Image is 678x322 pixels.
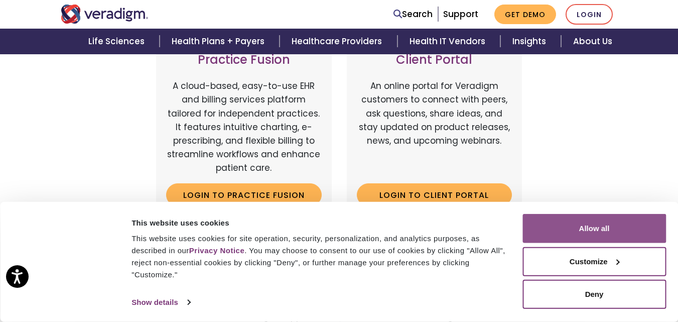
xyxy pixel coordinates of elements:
[522,247,666,276] button: Customize
[393,8,433,21] a: Search
[131,295,190,310] a: Show details
[566,4,613,25] a: Login
[61,5,149,24] img: Veradigm logo
[485,250,666,310] iframe: Drift Chat Widget
[397,29,500,54] a: Health IT Vendors
[357,183,512,206] a: Login to Client Portal
[189,246,244,255] a: Privacy Notice
[357,53,512,67] h3: Client Portal
[500,29,561,54] a: Insights
[166,183,322,206] a: Login to Practice Fusion
[76,29,160,54] a: Life Sciences
[522,214,666,243] button: Allow all
[443,8,478,20] a: Support
[131,233,511,281] div: This website uses cookies for site operation, security, personalization, and analytics purposes, ...
[131,217,511,229] div: This website uses cookies
[494,5,556,24] a: Get Demo
[160,29,280,54] a: Health Plans + Payers
[166,79,322,175] p: A cloud-based, easy-to-use EHR and billing services platform tailored for independent practices. ...
[166,53,322,67] h3: Practice Fusion
[357,79,512,175] p: An online portal for Veradigm customers to connect with peers, ask questions, share ideas, and st...
[561,29,624,54] a: About Us
[280,29,397,54] a: Healthcare Providers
